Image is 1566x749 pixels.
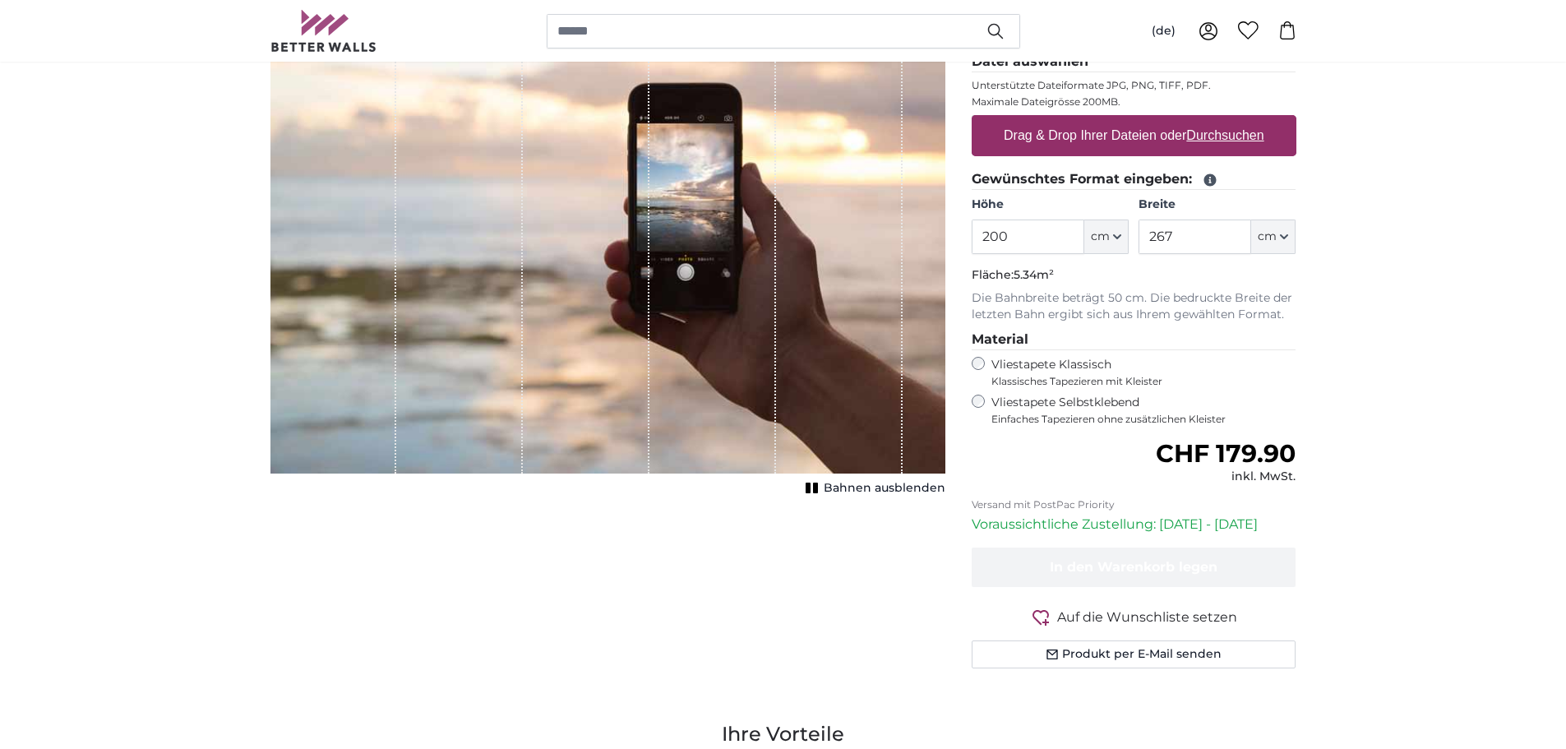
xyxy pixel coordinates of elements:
span: 5.34m² [1014,267,1054,282]
p: Die Bahnbreite beträgt 50 cm. Die bedruckte Breite der letzten Bahn ergibt sich aus Ihrem gewählt... [972,290,1296,323]
label: Vliestapete Klassisch [991,357,1282,388]
span: Klassisches Tapezieren mit Kleister [991,375,1282,388]
span: In den Warenkorb legen [1050,559,1217,575]
span: Auf die Wunschliste setzen [1057,608,1237,627]
label: Breite [1139,196,1296,213]
legend: Datei auswählen [972,52,1296,72]
legend: Material [972,330,1296,350]
button: Produkt per E-Mail senden [972,640,1296,668]
button: cm [1084,220,1129,254]
span: Einfaches Tapezieren ohne zusätzlichen Kleister [991,413,1296,426]
legend: Gewünschtes Format eingeben: [972,169,1296,190]
p: Voraussichtliche Zustellung: [DATE] - [DATE] [972,515,1296,534]
div: inkl. MwSt. [1156,469,1296,485]
button: Auf die Wunschliste setzen [972,607,1296,627]
label: Vliestapete Selbstklebend [991,395,1296,426]
p: Unterstützte Dateiformate JPG, PNG, TIFF, PDF. [972,79,1296,92]
p: Fläche: [972,267,1296,284]
label: Höhe [972,196,1129,213]
span: CHF 179.90 [1156,438,1296,469]
button: (de) [1139,16,1189,46]
p: Maximale Dateigrösse 200MB. [972,95,1296,109]
button: cm [1251,220,1296,254]
label: Drag & Drop Ihrer Dateien oder [997,119,1271,152]
h3: Ihre Vorteile [270,721,1296,747]
span: cm [1258,229,1277,245]
img: Betterwalls [270,10,377,52]
p: Versand mit PostPac Priority [972,498,1296,511]
button: Bahnen ausblenden [801,477,945,500]
button: In den Warenkorb legen [972,548,1296,587]
span: cm [1091,229,1110,245]
span: Bahnen ausblenden [824,480,945,497]
u: Durchsuchen [1186,128,1263,142]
